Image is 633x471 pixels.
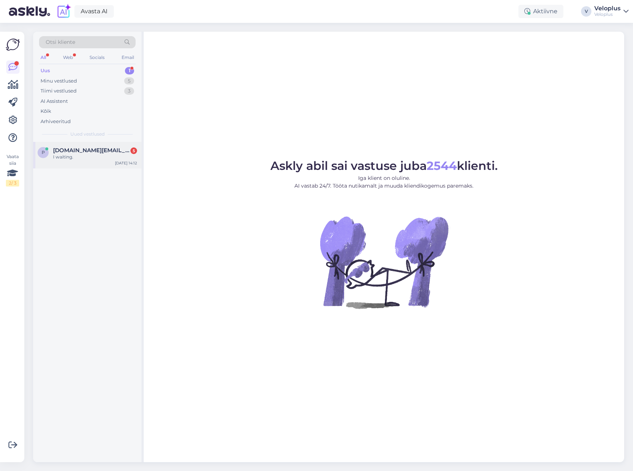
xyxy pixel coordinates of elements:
div: Socials [88,53,106,62]
span: Uued vestlused [70,131,105,137]
div: V [581,6,591,17]
div: Aktiivne [518,5,563,18]
span: p [42,150,45,155]
div: Veloplus [594,6,620,11]
div: I waiting. [53,154,137,160]
div: AI Assistent [41,98,68,105]
div: Web [62,53,74,62]
span: Askly abil sai vastuse juba klienti. [270,158,498,173]
b: 2544 [427,158,457,173]
div: [DATE] 14:12 [115,160,137,166]
a: Avasta AI [74,5,114,18]
div: 5 [130,147,137,154]
img: No Chat active [318,196,450,328]
p: Iga klient on oluline. AI vastab 24/7. Tööta nutikamalt ja muuda kliendikogemus paremaks. [270,174,498,190]
div: Uus [41,67,50,74]
a: VeloplusVeloplus [594,6,629,17]
img: explore-ai [56,4,71,19]
img: Askly Logo [6,38,20,52]
div: Kõik [41,108,51,115]
div: Tiimi vestlused [41,87,77,95]
div: Vaata siia [6,153,19,186]
span: Otsi kliente [46,38,75,46]
span: polgar.laszlo.hu@gmail.com [53,147,130,154]
div: Arhiveeritud [41,118,71,125]
div: Email [120,53,136,62]
div: 2 / 3 [6,180,19,186]
div: Veloplus [594,11,620,17]
div: 5 [124,77,134,85]
div: All [39,53,48,62]
div: 3 [124,87,134,95]
div: Minu vestlused [41,77,77,85]
div: 1 [125,67,134,74]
